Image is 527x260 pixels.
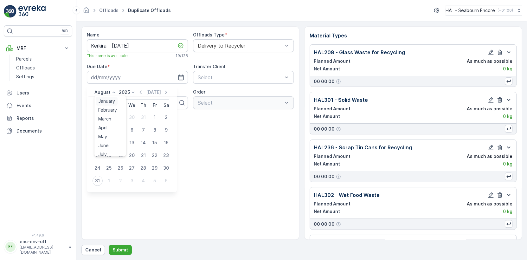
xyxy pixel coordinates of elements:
span: July [98,151,107,158]
div: 25 [104,163,114,173]
div: 6 [161,176,171,186]
p: Users [16,90,70,96]
p: 2025 [119,89,130,95]
div: 2 [161,112,171,122]
p: 0 kg [503,208,512,215]
a: Events [4,99,72,112]
div: 3 [93,125,103,135]
div: 20 [127,150,137,160]
div: 17 [93,150,103,160]
div: 30 [127,112,137,122]
div: 15 [150,138,160,148]
th: Thursday [138,100,149,111]
p: As much as possible [467,106,512,112]
p: Reports [16,115,70,121]
div: 6 [127,125,137,135]
div: 1 [150,112,160,122]
div: Help Tooltip Icon [336,174,341,179]
p: 00 00 00 [314,78,335,85]
p: As much as possible [467,58,512,64]
p: HAL301 - Solid Waste [314,96,368,104]
div: 19 [115,150,125,160]
div: 26 [115,163,125,173]
p: [DATE] [146,89,161,95]
p: Offloads [16,65,35,71]
label: Order [193,89,205,94]
div: 31 [93,176,103,186]
button: Cancel [81,245,105,255]
a: Parcels [14,55,72,63]
p: Planned Amount [314,58,350,64]
div: 8 [150,125,160,135]
div: 28 [138,163,148,173]
a: Reports [4,112,72,125]
a: Users [4,87,72,99]
p: Net Amount [314,208,340,215]
label: Due Date [87,64,107,69]
span: v 1.49.0 [4,233,72,237]
ul: Menu [94,95,126,156]
div: Help Tooltip Icon [336,79,341,84]
p: Net Amount [314,66,340,72]
span: June [98,142,109,149]
div: 1 [104,176,114,186]
label: Transfer Client [193,64,226,69]
p: Material Types [310,32,517,39]
div: 27 [127,163,137,173]
p: HAL233 - Waste Plastics for Recycling [314,239,410,246]
div: 3 [127,176,137,186]
th: Wednesday [126,100,138,111]
span: This name is available [87,53,128,58]
button: MRF [4,42,72,55]
a: Settings [14,72,72,81]
div: 29 [150,163,160,173]
span: March [98,116,111,122]
p: 0 kg [503,161,512,167]
div: 21 [138,150,148,160]
p: [EMAIL_ADDRESS][DOMAIN_NAME] [20,245,65,255]
p: Parcels [16,56,32,62]
div: Help Tooltip Icon [336,222,341,227]
div: 22 [150,150,160,160]
div: 10 [93,138,103,148]
img: logo [4,5,16,18]
div: 14 [138,138,148,148]
button: Submit [109,245,132,255]
p: Settings [16,74,34,80]
th: Sunday [92,100,103,111]
p: HAL - Seabourn Encore [446,7,495,14]
span: Duplicate Offloads [127,7,172,14]
p: Events [16,102,70,109]
div: 23 [161,150,171,160]
div: 9 [161,125,171,135]
p: Planned Amount [314,106,350,112]
button: HAL - Seabourn Encore(+01:00) [446,5,522,16]
p: 00 00 00 [314,173,335,180]
div: 13 [127,138,137,148]
p: Documents [16,128,70,134]
label: Offloads Type [193,32,225,37]
div: 30 [161,163,171,173]
label: Name [87,32,100,37]
span: April [98,125,107,131]
p: HAL208 - Glass Waste for Recycling [314,49,405,56]
div: 5 [150,176,160,186]
a: Offloads [99,8,119,13]
p: Planned Amount [314,201,350,207]
p: Net Amount [314,113,340,120]
div: 18 [104,150,114,160]
p: Select [198,74,283,81]
a: Offloads [14,63,72,72]
p: 19 / 128 [176,53,188,58]
th: Friday [149,100,160,111]
p: HAL302 - Wet Food Waste [314,191,380,199]
div: 24 [93,163,103,173]
p: Cancel [85,247,101,253]
div: EE [5,242,16,252]
div: 2 [115,176,125,186]
p: Net Amount [314,161,340,167]
p: Submit [112,247,128,253]
div: 31 [138,112,148,122]
a: Documents [4,125,72,137]
p: ( +01:00 ) [498,8,513,13]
